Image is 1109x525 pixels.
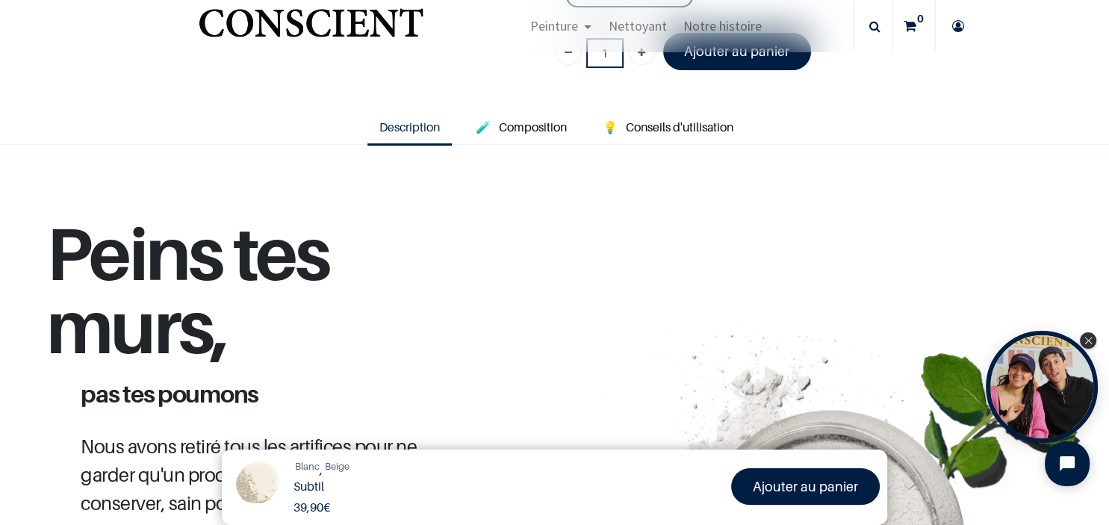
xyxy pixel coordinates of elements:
[325,460,350,472] span: Beige
[986,331,1098,443] div: Open Tolstoy
[295,459,320,479] a: Blanc
[1080,332,1096,349] div: Close Tolstoy widget
[295,460,320,472] span: Blanc
[986,331,1098,443] div: Open Tolstoy widget
[1032,429,1102,499] iframe: Tidio Chat
[986,331,1098,443] div: Tolstoy bubble widget
[530,17,578,34] span: Peinture
[603,119,618,134] span: 💡
[499,119,567,134] span: Composition
[293,500,323,515] span: 39,90
[731,468,880,505] a: Ajouter au panier
[555,38,582,65] a: Supprimer
[683,17,762,34] span: Notre histoire
[628,38,655,65] a: Ajouter
[293,500,330,515] b: €
[379,119,440,134] span: Description
[295,459,323,479] li: ,
[69,382,483,406] h1: pas tes poumons
[476,119,491,134] span: 🧪
[229,457,285,513] img: Product Image
[913,11,928,26] sup: 0
[46,217,506,382] h1: Peins tes murs,
[753,479,858,494] font: Ajouter au panier
[325,459,350,474] a: Beige
[609,17,667,34] span: Nettoyant
[293,479,563,494] h1: Subtil
[626,119,733,134] span: Conseils d'utilisation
